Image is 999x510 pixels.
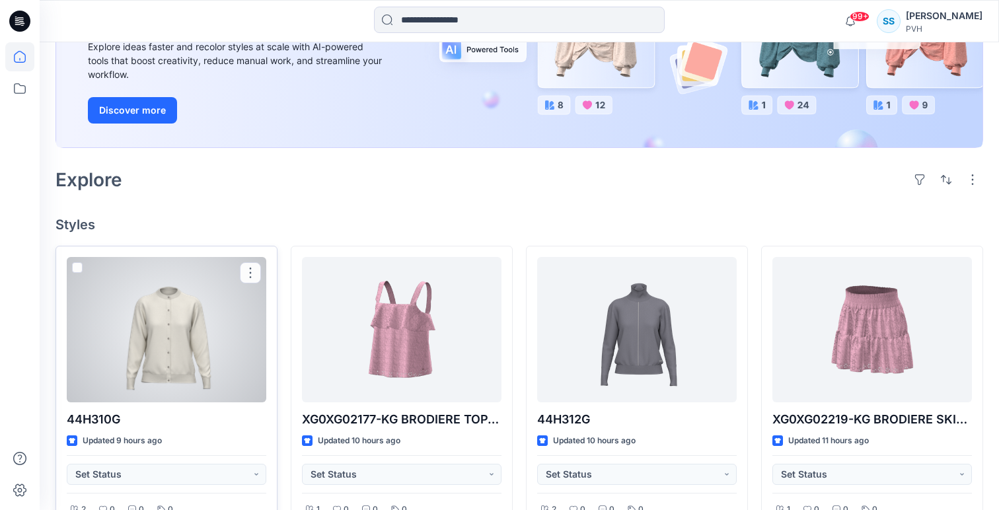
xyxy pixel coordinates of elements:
span: 99+ [850,11,869,22]
p: 44H312G [537,410,737,429]
div: SS [877,9,901,33]
p: Updated 11 hours ago [788,434,869,448]
h2: Explore [55,169,122,190]
button: Discover more [88,97,177,124]
p: XG0XG02219-KG BRODIERE SKIRT-V01 [772,410,972,429]
a: XG0XG02219-KG BRODIERE SKIRT-V01 [772,257,972,402]
a: 44H310G [67,257,266,402]
p: XG0XG02177-KG BRODIERE TOP-V01 [302,410,501,429]
p: Updated 10 hours ago [553,434,636,448]
h4: Styles [55,217,983,233]
div: Explore ideas faster and recolor styles at scale with AI-powered tools that boost creativity, red... [88,40,385,81]
p: 44H310G [67,410,266,429]
div: [PERSON_NAME] [906,8,982,24]
p: Updated 10 hours ago [318,434,400,448]
p: Updated 9 hours ago [83,434,162,448]
a: Discover more [88,97,385,124]
a: 44H312G [537,257,737,402]
a: XG0XG02177-KG BRODIERE TOP-V01 [302,257,501,402]
div: PVH [906,24,982,34]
